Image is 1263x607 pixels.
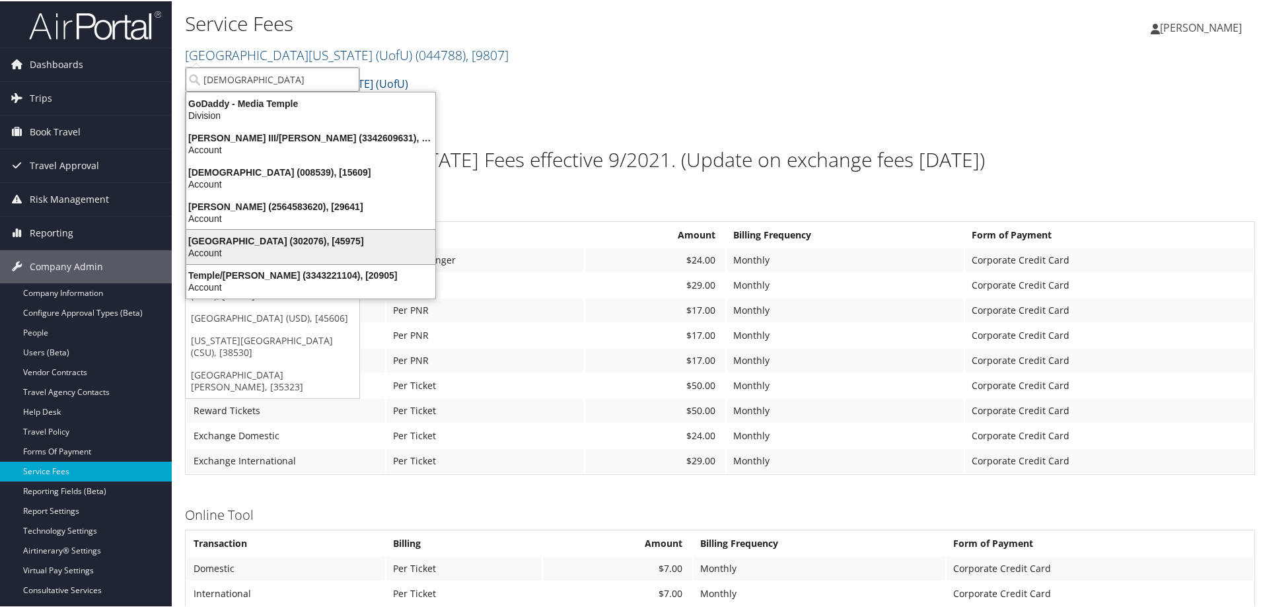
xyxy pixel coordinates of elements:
[29,9,161,40] img: airportal-logo.png
[187,581,385,604] td: International
[727,347,963,371] td: Monthly
[965,398,1253,421] td: Corporate Credit Card
[185,145,1255,172] h1: [GEOGRAPHIC_DATA][US_STATE] Fees effective 9/2021. (Update on exchange fees [DATE])
[727,247,963,271] td: Monthly
[187,448,385,472] td: Exchange International
[965,373,1253,396] td: Corporate Credit Card
[386,222,584,246] th: Billing
[178,165,443,177] div: [DEMOGRAPHIC_DATA] (008539), [15609]
[386,322,584,346] td: Per PNR
[727,272,963,296] td: Monthly
[30,249,103,282] span: Company Admin
[178,108,443,120] div: Division
[30,215,73,248] span: Reporting
[585,247,726,271] td: $24.00
[386,530,542,554] th: Billing
[386,581,542,604] td: Per Ticket
[185,9,898,36] h1: Service Fees
[585,297,726,321] td: $17.00
[585,373,726,396] td: $50.00
[965,448,1253,472] td: Corporate Credit Card
[543,530,692,554] th: Amount
[585,423,726,446] td: $24.00
[694,581,945,604] td: Monthly
[543,581,692,604] td: $7.00
[30,114,81,147] span: Book Travel
[543,555,692,579] td: $7.00
[585,222,726,246] th: Amount
[186,306,359,328] a: [GEOGRAPHIC_DATA] (USD), [45606]
[386,373,584,396] td: Per Ticket
[30,182,109,215] span: Risk Management
[965,272,1253,296] td: Corporate Credit Card
[178,96,443,108] div: GoDaddy - Media Temple
[30,148,99,181] span: Travel Approval
[1151,7,1255,46] a: [PERSON_NAME]
[965,347,1253,371] td: Corporate Credit Card
[186,328,359,363] a: [US_STATE][GEOGRAPHIC_DATA] (CSU), [38530]
[178,268,443,280] div: Temple/[PERSON_NAME] (3343221104), [20905]
[727,322,963,346] td: Monthly
[694,555,945,579] td: Monthly
[1160,19,1242,34] span: [PERSON_NAME]
[585,272,726,296] td: $29.00
[585,347,726,371] td: $17.00
[187,530,385,554] th: Transaction
[185,505,1255,523] h3: Online Tool
[585,398,726,421] td: $50.00
[415,45,466,63] span: ( 044788 )
[585,322,726,346] td: $17.00
[965,222,1253,246] th: Form of Payment
[30,47,83,80] span: Dashboards
[386,297,584,321] td: Per PNR
[386,347,584,371] td: Per PNR
[727,448,963,472] td: Monthly
[186,363,359,397] a: [GEOGRAPHIC_DATA][PERSON_NAME], [35323]
[185,45,509,63] a: [GEOGRAPHIC_DATA][US_STATE] (UofU)
[727,222,963,246] th: Billing Frequency
[30,81,52,114] span: Trips
[185,196,1255,215] h3: Full Service Agent
[727,297,963,321] td: Monthly
[187,555,385,579] td: Domestic
[585,448,726,472] td: $29.00
[187,423,385,446] td: Exchange Domestic
[386,247,584,271] td: Per Passenger
[178,177,443,189] div: Account
[186,66,359,90] input: Search Accounts
[965,423,1253,446] td: Corporate Credit Card
[965,297,1253,321] td: Corporate Credit Card
[386,423,584,446] td: Per Ticket
[386,448,584,472] td: Per Ticket
[947,581,1253,604] td: Corporate Credit Card
[386,272,584,296] td: Per Ticket
[178,211,443,223] div: Account
[965,247,1253,271] td: Corporate Credit Card
[965,322,1253,346] td: Corporate Credit Card
[727,373,963,396] td: Monthly
[947,530,1253,554] th: Form of Payment
[727,398,963,421] td: Monthly
[947,555,1253,579] td: Corporate Credit Card
[727,423,963,446] td: Monthly
[178,234,443,246] div: [GEOGRAPHIC_DATA] (302076), [45975]
[178,280,443,292] div: Account
[178,131,443,143] div: [PERSON_NAME] III/[PERSON_NAME] (3342609631), [24615]
[178,246,443,258] div: Account
[694,530,945,554] th: Billing Frequency
[178,143,443,155] div: Account
[466,45,509,63] span: , [ 9807 ]
[178,199,443,211] div: [PERSON_NAME] (2564583620), [29641]
[187,398,385,421] td: Reward Tickets
[386,555,542,579] td: Per Ticket
[386,398,584,421] td: Per Ticket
